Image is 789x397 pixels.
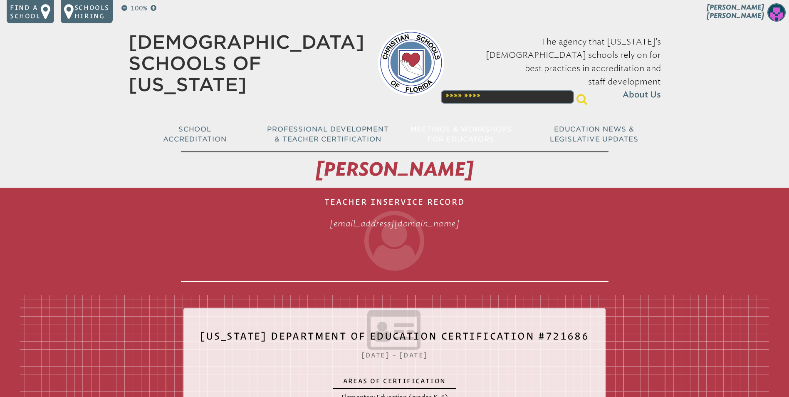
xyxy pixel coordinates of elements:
[341,377,448,385] p: Areas of Certification
[200,325,589,353] h2: [US_STATE] Department of Education Certification #721686
[316,158,473,181] span: [PERSON_NAME]
[550,125,638,143] span: Education News & Legislative Updates
[411,125,512,143] span: Meetings & Workshops for Educators
[378,30,444,96] img: csf-logo-web-colors.png
[361,351,428,359] span: [DATE] – [DATE]
[267,125,388,143] span: Professional Development & Teacher Certification
[707,3,764,20] span: [PERSON_NAME] [PERSON_NAME]
[129,31,364,95] a: [DEMOGRAPHIC_DATA] Schools of [US_STATE]
[458,35,661,102] p: The agency that [US_STATE]’s [DEMOGRAPHIC_DATA] schools rely on for best practices in accreditati...
[129,3,149,13] p: 100%
[767,3,786,22] img: c5f30496a0f201553694f37f74cbbbe8
[623,88,661,102] span: About Us
[181,191,608,282] h1: Teacher Inservice Record
[163,125,226,143] span: School Accreditation
[74,3,109,20] p: Schools Hiring
[10,3,41,20] p: Find a school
